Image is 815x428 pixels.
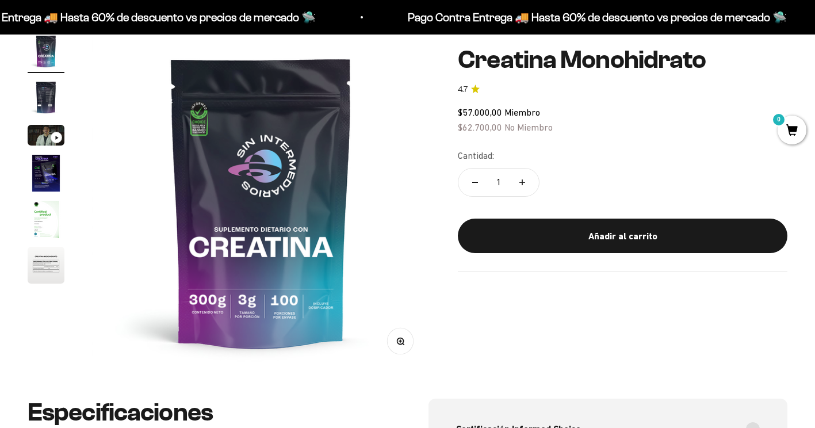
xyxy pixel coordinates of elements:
[458,148,494,163] label: Cantidad:
[504,121,553,132] span: No Miembro
[458,83,468,95] span: 4.7
[28,247,64,287] button: Ir al artículo 6
[28,33,64,73] button: Ir al artículo 1
[28,399,387,426] h2: Especificaciones
[28,201,64,238] img: Creatina Monohidrato
[28,79,64,116] img: Creatina Monohidrato
[458,121,502,132] span: $62.700,00
[28,125,64,149] button: Ir al artículo 3
[506,169,539,196] button: Aumentar cantidad
[28,33,64,70] img: Creatina Monohidrato
[92,33,430,371] img: Creatina Monohidrato
[458,169,492,196] button: Reducir cantidad
[28,79,64,119] button: Ir al artículo 2
[772,113,786,127] mark: 0
[504,107,540,117] span: Miembro
[458,83,787,95] a: 4.74.7 de 5.0 estrellas
[406,8,785,26] p: Pago Contra Entrega 🚚 Hasta 60% de descuento vs precios de mercado 🛸
[28,201,64,241] button: Ir al artículo 5
[458,107,502,117] span: $57.000,00
[28,247,64,284] img: Creatina Monohidrato
[778,125,806,137] a: 0
[458,46,787,74] h1: Creatina Monohidrato
[458,219,787,253] button: Añadir al carrito
[481,228,764,243] div: Añadir al carrito
[28,155,64,195] button: Ir al artículo 4
[28,155,64,192] img: Creatina Monohidrato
